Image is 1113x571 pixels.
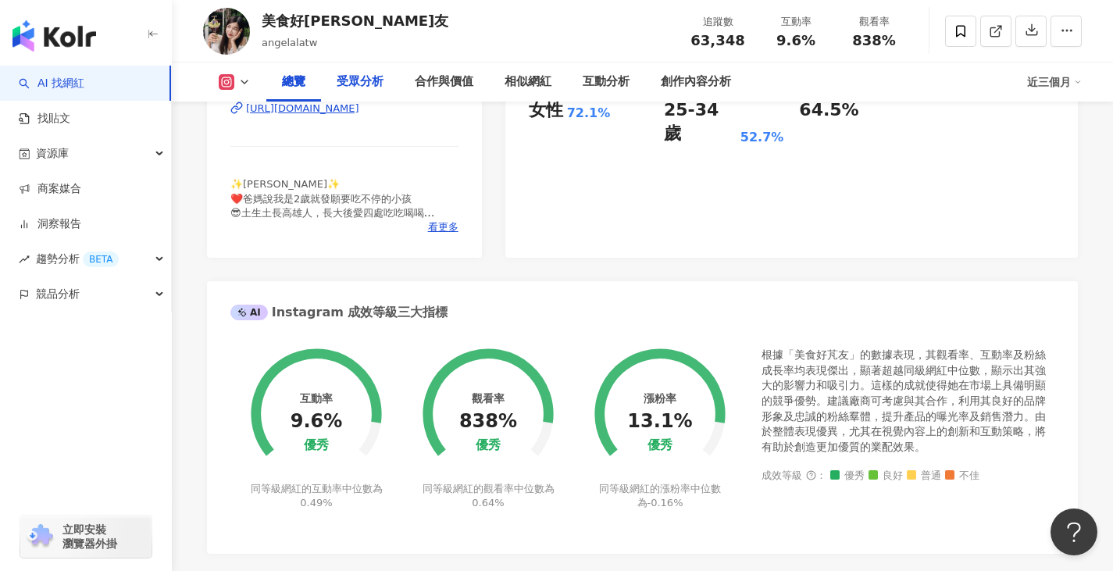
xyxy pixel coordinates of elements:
div: 觀看率 [472,392,505,405]
div: 72.1% [567,105,611,122]
div: 根據「美食好芃友」的數據表現，其觀看率、互動率及粉絲成長率均表現傑出，顯著超越同級網紅中位數，顯示出其強大的影響力和吸引力。這樣的成就使得她在市場上具備明顯的競爭優勢。建議廠商可考慮與其合作，利... [762,348,1054,455]
div: 成效等級 ： [762,470,1054,482]
div: 追蹤數 [688,14,747,30]
div: 互動率 [766,14,826,30]
div: [URL][DOMAIN_NAME] [246,102,359,116]
span: 資源庫 [36,136,69,171]
div: 同等級網紅的觀看率中位數為 [420,482,557,510]
div: 互動分析 [583,73,630,91]
span: 看更多 [428,220,458,234]
div: 合作與價值 [415,73,473,91]
div: AI [230,305,268,320]
span: 立即安裝 瀏覽器外掛 [62,523,117,551]
span: 競品分析 [36,277,80,312]
span: 優秀 [830,470,865,482]
span: 63,348 [690,32,744,48]
span: 0.49% [300,497,332,509]
span: 9.6% [776,33,815,48]
div: 優秀 [304,438,329,453]
div: 優秀 [476,438,501,453]
span: 不佳 [945,470,979,482]
a: 洞察報告 [19,216,81,232]
span: ✨[PERSON_NAME]✨ ❤️爸媽說我是2歲就發願要吃不停的小孩 😎土生土長高雄人，長大後愛四處吃吃喝喝 🥩餐酒館、日料、燒肉、小吃、義大利麵 ✈️也很常飛 🇯🇵 🇰🇷觀光採訪🤟 任何美食... [230,178,435,261]
div: 漲粉率 [644,392,676,405]
div: 互動率 [300,392,333,405]
span: angelalatw [262,37,317,48]
iframe: Help Scout Beacon - Open [1051,509,1097,555]
a: [URL][DOMAIN_NAME] [230,102,458,116]
div: 相似網紅 [505,73,551,91]
div: 64.5% [799,98,858,123]
span: 838% [852,33,896,48]
a: 商案媒合 [19,181,81,197]
div: 13.1% [627,411,692,433]
span: 良好 [869,470,903,482]
div: 優秀 [647,438,672,453]
div: 9.6% [291,411,343,433]
div: 25-34 歲 [664,98,737,147]
span: 趨勢分析 [36,241,119,277]
span: rise [19,254,30,265]
div: BETA [83,252,119,267]
img: KOL Avatar [203,8,250,55]
span: -0.16% [647,497,683,509]
div: 女性 [529,98,563,123]
a: chrome extension立即安裝 瀏覽器外掛 [20,516,152,558]
span: 0.64% [472,497,504,509]
div: 52.7% [740,129,784,146]
img: chrome extension [25,524,55,549]
img: logo [12,20,96,52]
div: 創作內容分析 [661,73,731,91]
div: 受眾分析 [337,73,383,91]
div: 同等級網紅的互動率中位數為 [248,482,385,510]
a: 找貼文 [19,111,70,127]
span: 普通 [907,470,941,482]
a: searchAI 找網紅 [19,76,84,91]
div: Instagram 成效等級三大指標 [230,304,448,321]
div: 838% [459,411,517,433]
div: 觀看率 [844,14,904,30]
div: 美食好[PERSON_NAME]友 [262,11,448,30]
div: 近三個月 [1027,70,1082,95]
div: 同等級網紅的漲粉率中位數為 [592,482,729,510]
div: 總覽 [282,73,305,91]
